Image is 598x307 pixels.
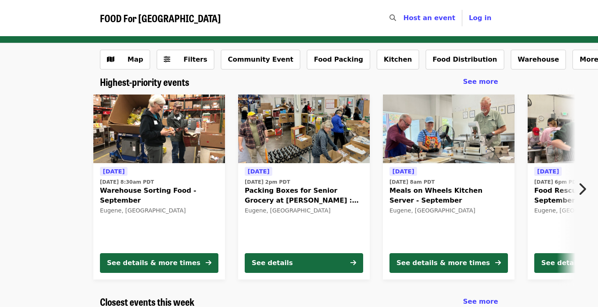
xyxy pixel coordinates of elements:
span: Warehouse Sorting Food - September [100,186,218,205]
button: See details [245,253,363,273]
i: arrow-right icon [206,259,211,267]
div: Eugene, [GEOGRAPHIC_DATA] [100,207,218,214]
button: Kitchen [377,50,419,69]
a: Highest-priority events [100,76,189,88]
button: Food Packing [307,50,370,69]
button: Warehouse [511,50,566,69]
span: [DATE] [537,168,559,175]
i: chevron-right icon [578,181,586,197]
a: See more [463,297,498,307]
i: arrow-right icon [350,259,356,267]
a: See details for "Packing Boxes for Senior Grocery at Bailey Hill : September" [238,95,370,279]
a: See more [463,77,498,87]
button: Log in [462,10,498,26]
time: [DATE] 6pm PDT [534,178,579,186]
span: Meals on Wheels Kitchen Server - September [389,186,508,205]
a: Host an event [403,14,455,22]
div: Eugene, [GEOGRAPHIC_DATA] [389,207,508,214]
span: Packing Boxes for Senior Grocery at [PERSON_NAME] : September [245,186,363,205]
time: [DATE] 2pm PDT [245,178,290,186]
span: Filters [183,55,207,63]
div: See details [252,258,293,268]
button: Show map view [100,50,150,69]
button: Next item [571,178,598,201]
button: See details & more times [389,253,508,273]
button: Filters (0 selected) [157,50,214,69]
span: See more [463,78,498,85]
img: Packing Boxes for Senior Grocery at Bailey Hill : September organized by FOOD For Lane County [238,95,370,164]
span: [DATE] [392,168,414,175]
time: [DATE] 8am PDT [389,178,435,186]
button: See details & more times [100,253,218,273]
div: See details & more times [107,258,200,268]
div: Highest-priority events [93,76,505,88]
span: FOOD For [GEOGRAPHIC_DATA] [100,11,221,25]
img: Meals on Wheels Kitchen Server - September organized by FOOD For Lane County [383,95,515,164]
span: See more [463,298,498,305]
span: [DATE] [248,168,269,175]
i: sliders-h icon [164,55,170,63]
div: Eugene, [GEOGRAPHIC_DATA] [245,207,363,214]
span: Log in [469,14,491,22]
input: Search [401,8,408,28]
a: See details for "Meals on Wheels Kitchen Server - September" [383,95,515,279]
i: search icon [389,14,396,22]
span: [DATE] [103,168,125,175]
time: [DATE] 8:30am PDT [100,178,154,186]
a: See details for "Warehouse Sorting Food - September" [93,95,225,279]
img: Warehouse Sorting Food - September organized by FOOD For Lane County [93,95,225,164]
button: Food Distribution [426,50,504,69]
span: Highest-priority events [100,74,189,89]
button: Community Event [221,50,300,69]
span: Map [127,55,143,63]
a: FOOD For [GEOGRAPHIC_DATA] [100,12,221,24]
i: arrow-right icon [495,259,501,267]
div: See details & more times [396,258,490,268]
i: map icon [107,55,114,63]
